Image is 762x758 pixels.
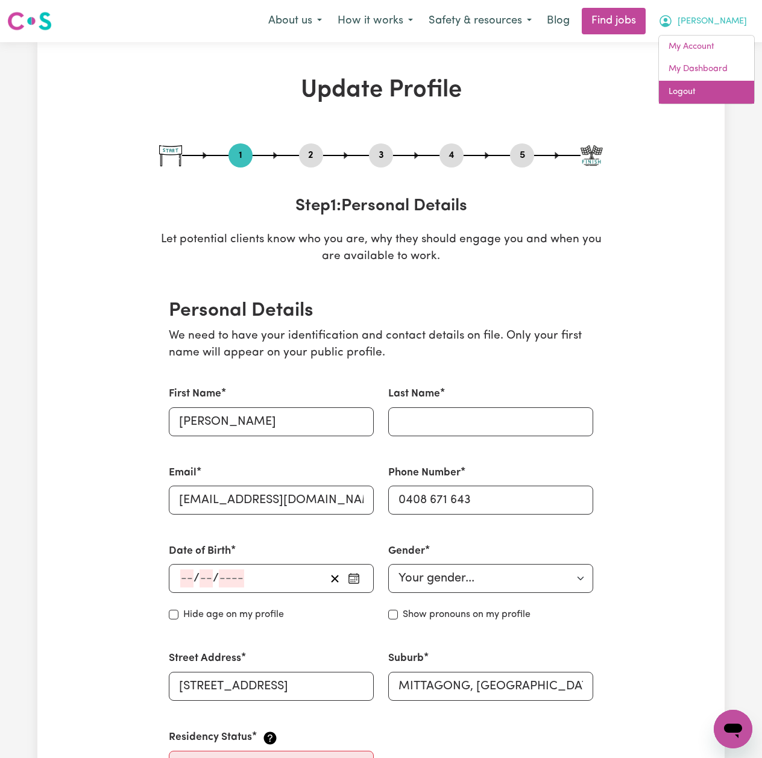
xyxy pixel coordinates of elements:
label: Gender [388,543,425,559]
span: / [194,572,200,585]
button: Go to step 2 [299,148,323,163]
img: Careseekers logo [7,10,52,32]
h2: Personal Details [169,299,593,322]
button: Go to step 5 [510,148,534,163]
label: Phone Number [388,465,461,481]
label: Hide age on my profile [183,607,284,622]
h1: Update Profile [159,76,603,105]
span: [PERSON_NAME] [678,15,747,28]
div: My Account [658,35,755,104]
a: My Dashboard [659,58,754,81]
h3: Step 1 : Personal Details [159,196,603,217]
label: Suburb [388,651,424,666]
a: Careseekers logo [7,7,52,35]
p: Let potential clients know who you are, why they should engage you and when you are available to ... [159,231,603,266]
a: My Account [659,36,754,58]
input: -- [180,569,194,587]
button: How it works [330,8,421,34]
button: Go to step 1 [228,148,253,163]
label: Street Address [169,651,241,666]
a: Logout [659,81,754,104]
iframe: Button to launch messaging window [714,710,752,748]
input: ---- [219,569,244,587]
label: Residency Status [169,730,252,745]
input: e.g. North Bondi, New South Wales [388,672,593,701]
a: Blog [540,8,577,34]
label: Email [169,465,197,481]
label: Show pronouns on my profile [403,607,531,622]
button: My Account [650,8,755,34]
p: We need to have your identification and contact details on file. Only your first name will appear... [169,328,593,363]
button: About us [260,8,330,34]
label: Date of Birth [169,543,231,559]
button: Safety & resources [421,8,540,34]
button: Go to step 4 [439,148,464,163]
label: Last Name [388,386,440,402]
input: -- [200,569,213,587]
a: Find jobs [582,8,646,34]
button: Go to step 3 [369,148,393,163]
label: First Name [169,386,221,402]
span: / [213,572,219,585]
